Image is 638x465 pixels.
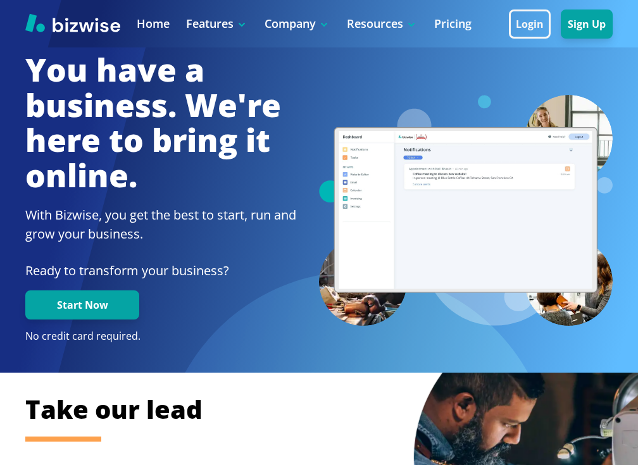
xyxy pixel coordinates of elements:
[509,9,551,39] button: Login
[137,16,170,32] a: Home
[25,299,139,311] a: Start Now
[434,16,472,32] a: Pricing
[25,206,319,244] h2: With Bizwise, you get the best to start, run and grow your business.
[186,16,248,32] p: Features
[25,53,319,193] h1: You have a business. We're here to bring it online.
[561,18,613,30] a: Sign Up
[509,18,561,30] a: Login
[25,13,120,32] img: Bizwise Logo
[265,16,330,32] p: Company
[347,16,418,32] p: Resources
[561,9,613,39] button: Sign Up
[25,261,319,280] p: Ready to transform your business?
[25,392,612,426] h2: Take our lead
[25,290,139,319] button: Start Now
[25,330,319,344] p: No credit card required.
